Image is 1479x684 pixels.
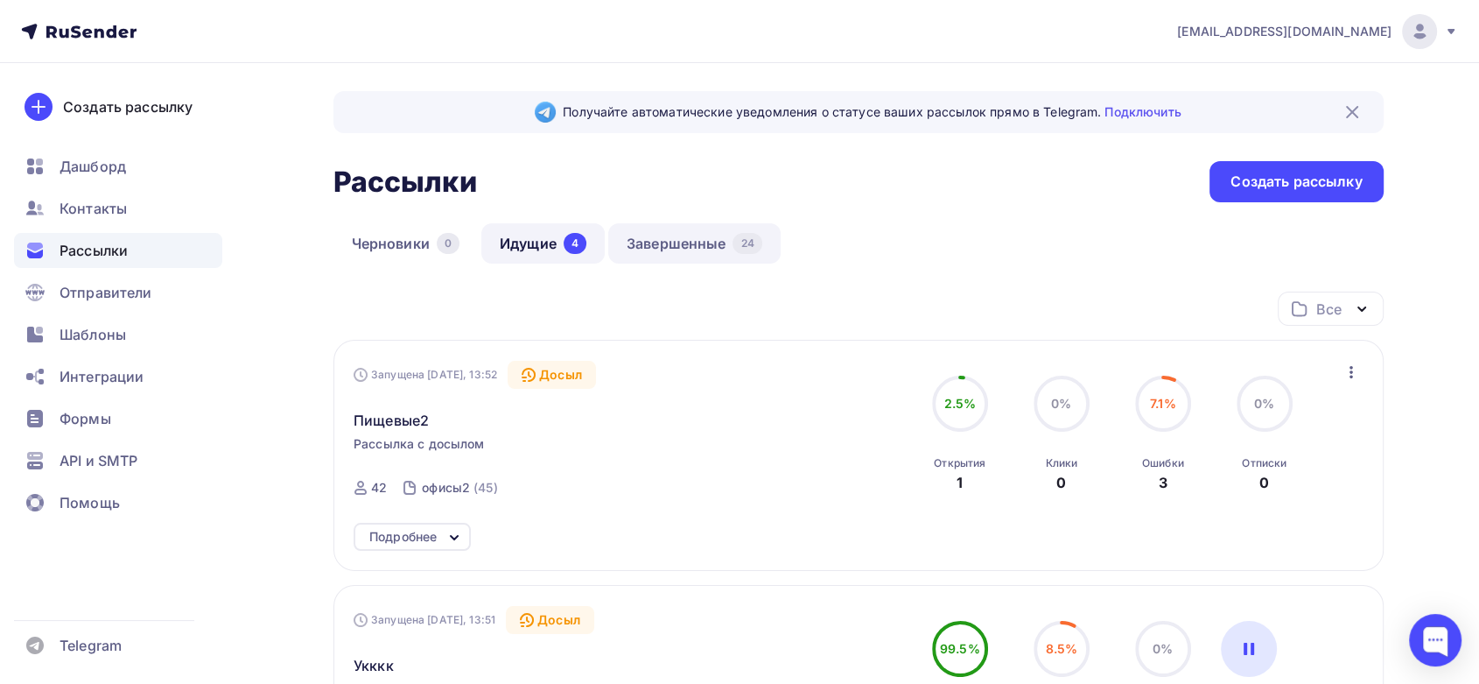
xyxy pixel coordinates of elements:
[420,474,499,502] a: офисы2 (45)
[14,275,222,310] a: Отправители
[14,233,222,268] a: Рассылки
[563,103,1181,121] span: Получайте автоматические уведомления о статусе ваших рассылок прямо в Telegram.
[957,472,963,493] div: 1
[608,223,781,264] a: Завершенные24
[934,456,985,470] div: Открытия
[60,635,122,656] span: Telegram
[1278,292,1384,326] button: Все
[508,361,596,389] div: Досыл
[1104,104,1181,119] a: Подключить
[14,401,222,436] a: Формы
[1177,23,1391,40] span: [EMAIL_ADDRESS][DOMAIN_NAME]
[422,479,470,497] div: офисы2
[1051,396,1071,411] span: 0%
[60,282,152,303] span: Отправители
[354,655,394,676] span: Укккк
[1159,472,1167,493] div: 3
[1259,472,1269,493] div: 0
[354,368,497,382] div: Запущена [DATE], 13:52
[14,191,222,226] a: Контакты
[1056,472,1066,493] div: 0
[1316,299,1341,320] div: Все
[60,198,127,219] span: Контакты
[369,526,437,547] div: Подробнее
[371,479,387,497] div: 42
[437,233,459,254] div: 0
[1045,641,1077,656] span: 8.5%
[60,156,126,177] span: Дашборд
[1153,641,1173,656] span: 0%
[1242,456,1286,470] div: Отписки
[63,96,193,117] div: Создать рассылку
[732,233,761,254] div: 24
[60,366,144,387] span: Интеграции
[535,102,556,123] img: Telegram
[354,410,429,431] span: Пищевые2
[60,408,111,429] span: Формы
[1177,14,1458,49] a: [EMAIL_ADDRESS][DOMAIN_NAME]
[333,165,477,200] h2: Рассылки
[506,606,594,634] div: Досыл
[1142,456,1184,470] div: Ошибки
[943,396,976,411] span: 2.5%
[14,317,222,352] a: Шаблоны
[1230,172,1362,192] div: Создать рассылку
[60,492,120,513] span: Помощь
[14,149,222,184] a: Дашборд
[354,435,485,453] span: Рассылка с досылом
[354,613,495,627] div: Запущена [DATE], 13:51
[473,479,498,497] div: (45)
[60,324,126,345] span: Шаблоны
[564,233,586,254] div: 4
[1150,396,1176,411] span: 7.1%
[940,641,980,656] span: 99.5%
[333,223,478,264] a: Черновики0
[60,450,137,471] span: API и SMTP
[60,240,128,261] span: Рассылки
[481,223,605,264] a: Идущие4
[1254,396,1274,411] span: 0%
[1045,456,1077,470] div: Клики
